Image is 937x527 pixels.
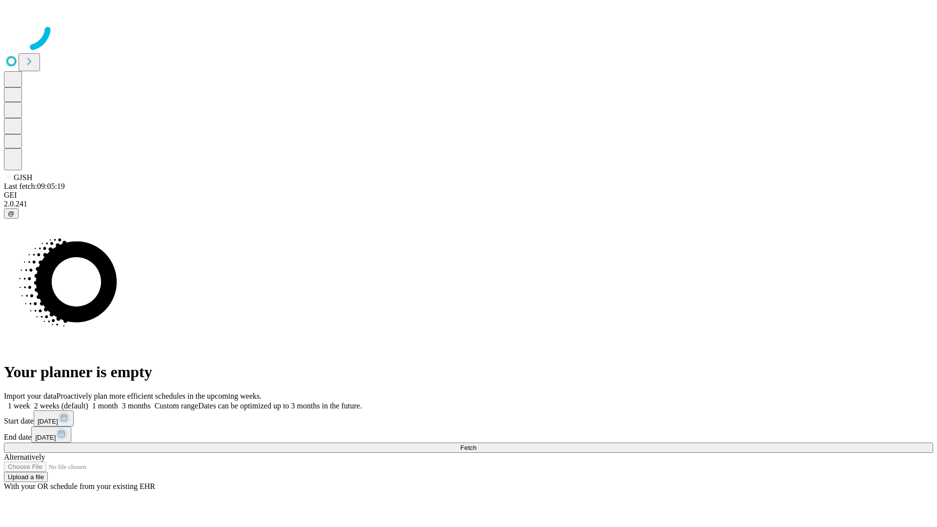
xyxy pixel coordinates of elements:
[4,472,48,482] button: Upload a file
[8,210,15,217] span: @
[92,402,118,410] span: 1 month
[4,410,933,426] div: Start date
[14,173,32,182] span: GJSH
[4,426,933,443] div: End date
[8,402,30,410] span: 1 week
[155,402,198,410] span: Custom range
[4,392,57,400] span: Import your data
[122,402,151,410] span: 3 months
[4,182,65,190] span: Last fetch: 09:05:19
[34,410,74,426] button: [DATE]
[57,392,262,400] span: Proactively plan more efficient schedules in the upcoming weeks.
[38,418,58,425] span: [DATE]
[198,402,362,410] span: Dates can be optimized up to 3 months in the future.
[34,402,88,410] span: 2 weeks (default)
[4,200,933,208] div: 2.0.241
[4,191,933,200] div: GEI
[460,444,476,451] span: Fetch
[4,363,933,381] h1: Your planner is empty
[4,208,19,219] button: @
[4,443,933,453] button: Fetch
[31,426,71,443] button: [DATE]
[35,434,56,441] span: [DATE]
[4,482,155,490] span: With your OR schedule from your existing EHR
[4,453,45,461] span: Alternatively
